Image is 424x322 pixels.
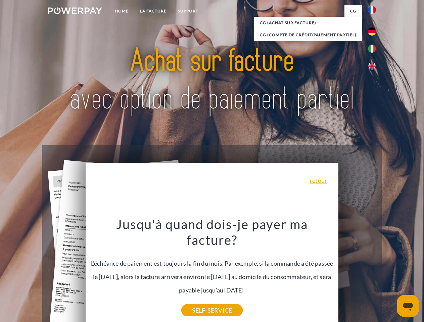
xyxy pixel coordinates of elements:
[134,5,172,17] a: LA FACTURE
[109,5,134,17] a: Home
[368,62,376,70] img: en
[368,28,376,36] img: de
[368,6,376,14] img: fr
[310,177,327,183] a: retour
[90,216,335,248] h3: Jusqu'à quand dois-je payer ma facture?
[181,304,243,316] a: SELF-SERVICE
[48,7,102,14] img: logo-powerpay-white.svg
[90,216,335,310] div: L'échéance de paiement est toujours la fin du mois. Par exemple, si la commande a été passée le [...
[368,45,376,53] img: it
[172,5,204,17] a: Support
[64,32,360,128] img: title-powerpay_fr.svg
[397,295,419,317] iframe: Bouton de lancement de la fenêtre de messagerie
[254,29,362,41] a: CG (Compte de crédit/paiement partiel)
[344,5,362,17] a: CG
[254,17,362,29] a: CG (achat sur facture)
